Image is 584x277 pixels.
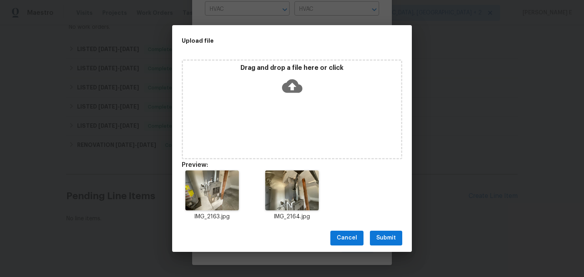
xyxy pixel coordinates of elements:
[370,231,402,245] button: Submit
[182,213,242,221] p: IMG_2163.jpg
[337,233,357,243] span: Cancel
[183,64,401,72] p: Drag and drop a file here or click
[376,233,396,243] span: Submit
[265,170,318,210] img: 2Q==
[182,36,366,45] h2: Upload file
[185,170,238,210] img: 2Q==
[262,213,322,221] p: IMG_2164.jpg
[330,231,364,245] button: Cancel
